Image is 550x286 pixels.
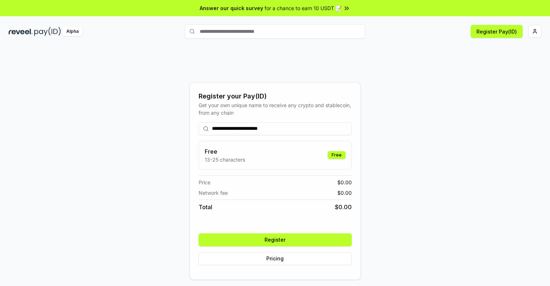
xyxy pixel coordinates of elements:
[265,4,342,12] span: for a chance to earn 10 USDT 📝
[205,156,245,163] p: 13-25 characters
[337,179,352,186] span: $ 0.00
[62,27,83,36] div: Alpha
[199,91,352,101] div: Register your Pay(ID)
[200,4,263,12] span: Answer our quick survey
[199,252,352,265] button: Pricing
[199,203,212,211] span: Total
[199,189,228,197] span: Network fee
[34,27,61,36] img: pay_id
[199,101,352,116] div: Get your own unique name to receive any crypto and stablecoin, from any chain
[328,151,346,159] div: Free
[337,189,352,197] span: $ 0.00
[9,27,33,36] img: reveel_dark
[199,233,352,246] button: Register
[335,203,352,211] span: $ 0.00
[205,147,245,156] h3: Free
[199,179,210,186] span: Price
[471,25,523,38] button: Register Pay(ID)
